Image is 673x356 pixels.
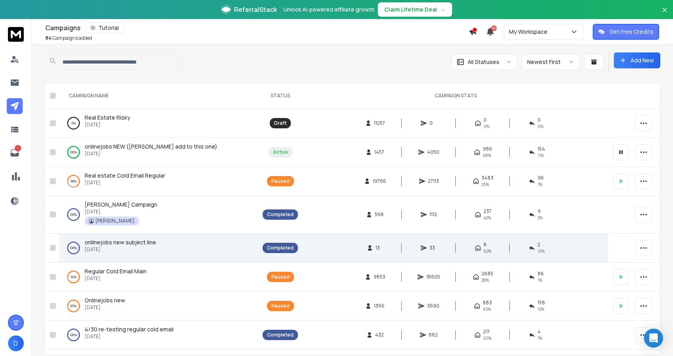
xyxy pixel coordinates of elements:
span: 50 [491,25,497,31]
a: Real Estate Risky [85,114,130,122]
div: Active [273,149,288,155]
span: 25 % [482,181,489,188]
span: ReferralStack [234,5,277,14]
span: Real Estate Risky [85,114,130,121]
a: onlinejobs new subject line [85,238,156,246]
span: 11257 [374,120,385,126]
span: 432 [375,332,384,338]
span: 27113 [428,178,439,184]
span: 4/30 re-testing regular cold email [85,325,174,333]
a: onlinejobs NEW ([PERSON_NAME] add to this one) [85,143,217,151]
button: D [8,335,24,351]
span: 65 % [483,306,491,312]
span: 15 % [538,248,545,254]
span: 28 % [482,277,489,283]
span: 84 [45,35,52,41]
p: [DATE] [85,151,217,157]
button: Tutorial [85,22,124,33]
p: 92 % [71,273,77,281]
span: 1 % [538,277,542,283]
span: 4 [538,329,541,335]
a: 4/30 re-testing regular cold email [85,325,174,333]
p: My Workspace [509,28,551,36]
td: 100%onlinejobs NEW ([PERSON_NAME] add to this one)[DATE] [59,138,258,167]
span: 154 [538,146,545,152]
span: 2 % [538,215,543,221]
p: Campaigns added [45,35,92,41]
p: [DATE] [85,333,174,340]
span: [PERSON_NAME] Campaign [85,201,157,208]
th: CAMPAIGN STATS [303,83,608,109]
span: 50 % [483,335,491,341]
span: 86 [538,271,544,277]
a: [PERSON_NAME] Campaign [85,201,157,209]
span: 0 [538,117,541,123]
span: 3483 [482,175,493,181]
p: [DATE] [85,275,147,282]
span: 0 [429,120,437,126]
p: 100 % [70,244,77,252]
span: 158 [538,300,545,306]
span: 3690 [427,303,439,309]
span: 11 % [538,152,544,159]
p: All Statuses [468,58,499,66]
td: 100%onlinejobs new subject line[DATE] [59,234,258,263]
span: 1 % [538,181,542,188]
span: 96 [538,175,544,181]
button: Close banner [659,5,670,24]
p: [DATE] [85,209,157,215]
td: 100%4/30 re-testing regular cold email[DATE] [59,321,258,350]
div: Paused [271,303,290,309]
span: 13 [375,245,383,251]
span: onlinejobs NEW ([PERSON_NAME] add to this one) [85,143,217,150]
span: 19766 [373,178,386,184]
button: Claim Lifetime Deal→ [378,2,452,17]
span: 862 [429,332,438,338]
td: 68%Real estate Cold Email Regular[DATE] [59,167,258,196]
span: 33 [429,245,437,251]
div: Draft [274,120,286,126]
a: Regular Cold Email Main [85,267,147,275]
p: 100 % [70,331,77,339]
span: 1457 [374,149,384,155]
td: 100%[PERSON_NAME] Campaign[DATE][PERSON_NAME] [59,196,258,234]
span: 217 [483,329,490,335]
p: 1 [15,145,21,151]
div: Paused [271,178,290,184]
p: 100 % [70,211,77,219]
button: Add New [614,52,660,68]
span: → [440,6,446,14]
span: 8 [483,242,487,248]
a: 1 [7,145,23,161]
a: Onlinejobs new [85,296,125,304]
th: CAMPAIGN NAME [59,83,258,109]
p: 100 % [70,148,77,156]
span: 1 % [538,335,542,341]
a: Real estate Cold Email Regular [85,172,165,180]
p: 0 % [72,119,76,127]
p: [DATE] [85,246,156,253]
span: 9853 [373,274,385,280]
span: 12 % [538,306,544,312]
span: 2685 [482,271,493,277]
button: Newest First [522,54,580,70]
div: Completed [267,211,294,218]
p: 68 % [71,177,77,185]
p: Unlock AI-powered affiliate growth [283,6,375,14]
span: 2 [538,242,540,248]
p: [PERSON_NAME] [95,218,135,224]
p: [DATE] [85,304,125,311]
span: 986 [483,146,492,152]
span: Real estate Cold Email Regular [85,172,165,179]
span: 4050 [427,149,439,155]
div: Campaigns [45,22,469,33]
span: 62 % [483,248,491,254]
span: 9 [538,208,541,215]
span: 0% [483,123,489,130]
span: 568 [375,211,384,218]
p: [DATE] [85,180,165,186]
